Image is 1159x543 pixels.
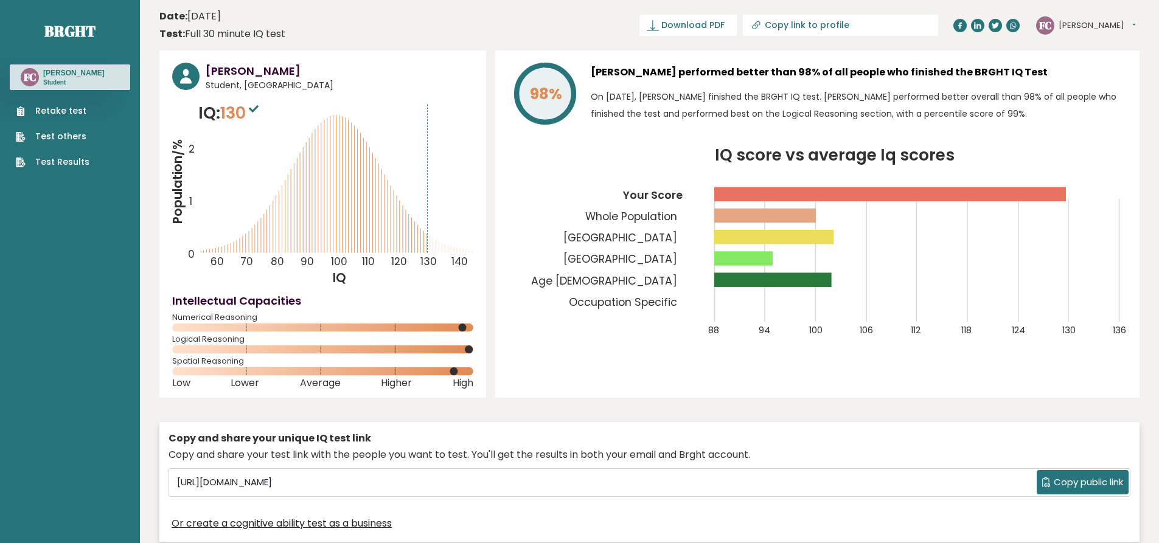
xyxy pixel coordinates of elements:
a: Test Results [16,156,89,168]
tspan: 90 [301,254,314,269]
tspan: [GEOGRAPHIC_DATA] [563,252,677,266]
text: FC [24,70,37,84]
time: [DATE] [159,9,221,24]
tspan: 60 [211,254,224,269]
p: IQ: [198,101,262,125]
span: Lower [231,381,259,386]
span: Low [172,381,190,386]
tspan: 98% [530,83,562,105]
a: Or create a cognitive ability test as a business [172,516,392,531]
tspan: 100 [331,254,347,269]
span: Average [300,381,341,386]
tspan: 94 [759,324,770,336]
tspan: [GEOGRAPHIC_DATA] [563,230,677,245]
h3: [PERSON_NAME] [206,63,473,79]
h3: [PERSON_NAME] [43,68,105,78]
tspan: 0 [188,247,195,261]
span: Student, [GEOGRAPHIC_DATA] [206,79,473,92]
span: High [453,381,473,386]
tspan: Population/% [169,139,186,224]
tspan: 2 [189,142,195,157]
tspan: IQ [333,269,347,286]
h3: [PERSON_NAME] performed better than 98% of all people who finished the BRGHT IQ Test [591,63,1127,82]
tspan: IQ score vs average Iq scores [715,144,955,166]
p: Student [43,78,105,87]
span: Spatial Reasoning [172,359,473,364]
span: Higher [381,381,412,386]
span: 130 [220,102,262,124]
div: Copy and share your test link with the people you want to test. You'll get the results in both yo... [169,448,1130,462]
tspan: 112 [911,324,921,336]
h4: Intellectual Capacities [172,292,473,309]
span: Logical Reasoning [172,337,473,342]
a: Retake test [16,105,89,117]
tspan: 80 [271,254,284,269]
tspan: Whole Population [585,209,677,224]
tspan: 130 [1062,324,1076,336]
tspan: 118 [961,324,972,336]
tspan: 70 [240,254,253,269]
tspan: 100 [809,324,823,336]
tspan: 124 [1012,324,1025,336]
tspan: 120 [391,254,407,269]
b: Date: [159,9,187,23]
span: Download PDF [661,19,725,32]
a: Test others [16,130,89,143]
button: Copy public link [1037,470,1129,494]
tspan: Occupation Specific [569,295,677,310]
tspan: Your Score [622,188,683,202]
span: Numerical Reasoning [172,315,473,320]
tspan: Age [DEMOGRAPHIC_DATA] [531,274,677,288]
a: Download PDF [639,15,737,36]
tspan: 106 [860,324,873,336]
text: FC [1039,18,1052,32]
tspan: 140 [451,254,468,269]
tspan: 130 [421,254,437,269]
div: Copy and share your unique IQ test link [169,431,1130,446]
tspan: 110 [362,254,375,269]
div: Full 30 minute IQ test [159,27,285,41]
tspan: 88 [708,324,719,336]
button: [PERSON_NAME] [1059,19,1136,32]
tspan: 1 [189,194,192,209]
tspan: 136 [1113,324,1126,336]
a: Brght [44,21,96,41]
span: Copy public link [1054,476,1123,489]
p: On [DATE], [PERSON_NAME] finished the BRGHT IQ test. [PERSON_NAME] performed better overall than ... [591,88,1127,122]
b: Test: [159,27,185,41]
